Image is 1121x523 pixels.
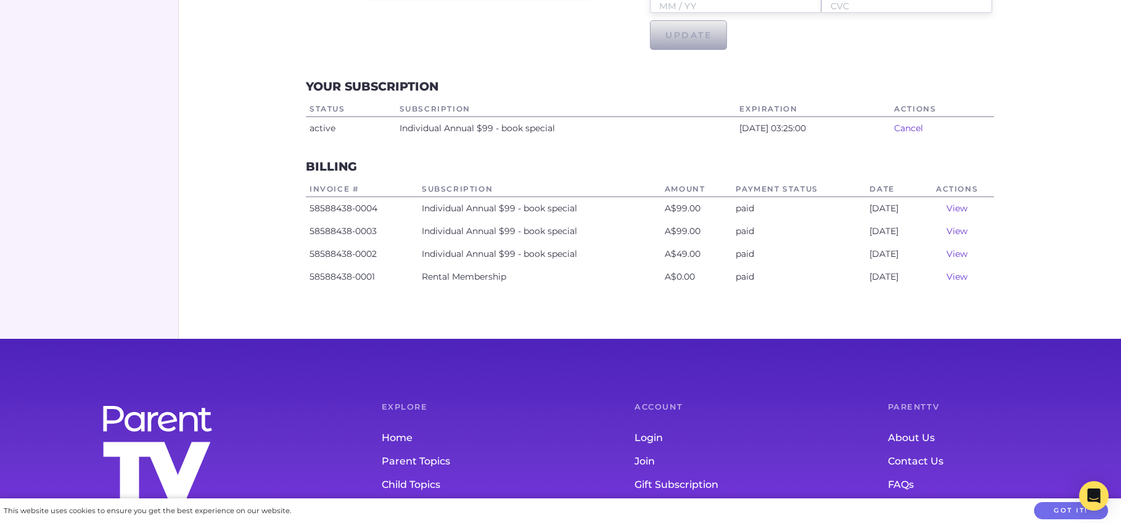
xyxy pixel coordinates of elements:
[382,426,586,450] a: Home
[888,474,1092,497] a: FAQs
[418,220,661,243] td: Individual Annual $99 - book special
[866,182,920,197] th: Date
[306,116,396,140] td: active
[946,248,967,259] a: View
[732,182,866,197] th: Payment Status
[382,403,586,412] h6: Explore
[306,79,438,94] h3: Your subscription
[1079,481,1109,511] div: Open Intercom Messenger
[306,102,396,117] th: Status
[732,243,866,266] td: paid
[866,243,920,266] td: [DATE]
[634,450,839,473] a: Join
[888,497,1092,521] a: Privacy
[382,474,586,497] a: Child Topics
[888,403,1092,412] h6: ParentTV
[866,197,920,220] td: [DATE]
[306,197,418,220] td: 58588438-0004
[661,197,733,220] td: A$99.00
[894,123,923,134] a: Cancel
[418,266,661,288] td: Rental Membership
[888,450,1092,473] a: Contact Us
[866,220,920,243] td: [DATE]
[306,160,357,174] h3: Billing
[306,220,418,243] td: 58588438-0003
[661,220,733,243] td: A$99.00
[736,102,890,117] th: Expiration
[99,403,216,503] img: parenttv-logo-stacked-white.f9d0032.svg
[4,505,291,517] div: This website uses cookies to ensure you get the best experience on our website.
[661,266,733,288] td: A$0.00
[946,203,967,214] a: View
[866,266,920,288] td: [DATE]
[418,197,661,220] td: Individual Annual $99 - book special
[634,426,839,450] a: Login
[396,102,736,117] th: Subscription
[736,116,890,140] td: [DATE] 03:25:00
[732,197,866,220] td: paid
[920,182,994,197] th: Actions
[418,182,661,197] th: Subscription
[946,271,967,282] a: View
[418,243,661,266] td: Individual Annual $99 - book special
[1034,502,1108,520] button: Got it!
[634,403,839,412] h6: Account
[946,225,967,237] a: View
[661,243,733,266] td: A$49.00
[732,266,866,288] td: paid
[634,497,839,521] a: School / Childcare Signup
[382,450,586,473] a: Parent Topics
[382,497,586,521] a: Activities
[650,20,727,50] button: Update
[732,220,866,243] td: paid
[634,474,839,497] a: Gift Subscription
[306,243,418,266] td: 58588438-0002
[890,102,994,117] th: Actions
[306,182,418,197] th: Invoice #
[396,116,736,140] td: Individual Annual $99 - book special
[888,426,1092,450] a: About Us
[306,266,418,288] td: 58588438-0001
[661,182,733,197] th: Amount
